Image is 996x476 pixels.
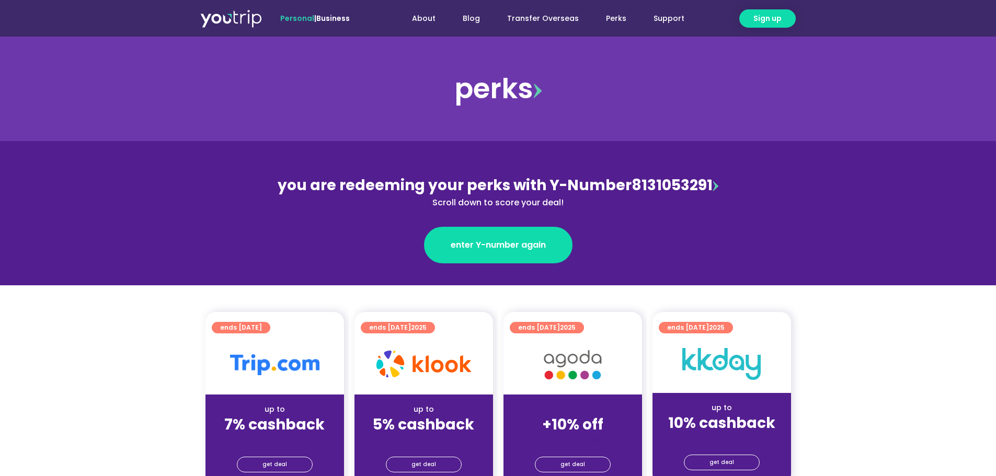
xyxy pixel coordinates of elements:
a: ends [DATE]2025 [659,322,733,333]
div: Scroll down to score your deal! [271,196,725,209]
a: ends [DATE] [212,322,270,333]
a: Sign up [739,9,796,28]
span: ends [DATE] [369,322,427,333]
span: enter Y-number again [451,239,546,251]
a: Business [316,13,350,24]
a: Support [640,9,698,28]
span: | [280,13,350,24]
strong: 5% cashback [373,414,474,435]
a: ends [DATE]2025 [510,322,584,333]
span: get deal [709,455,734,470]
span: 2025 [709,323,725,332]
a: get deal [684,455,760,470]
div: (for stays only) [363,434,485,445]
span: ends [DATE] [667,322,725,333]
span: 2025 [411,323,427,332]
span: Personal [280,13,314,24]
div: up to [661,402,783,413]
span: up to [563,404,582,414]
div: up to [363,404,485,415]
strong: +10% off [542,414,603,435]
span: get deal [262,457,287,472]
nav: Menu [378,9,698,28]
span: 2025 [560,323,576,332]
strong: 7% cashback [224,414,325,435]
span: ends [DATE] [220,322,262,333]
a: get deal [237,457,313,472]
div: (for stays only) [661,433,783,444]
div: up to [214,404,336,415]
span: ends [DATE] [518,322,576,333]
a: get deal [535,457,611,472]
div: 8131053291 [271,175,725,209]
a: About [398,9,449,28]
a: enter Y-number again [424,227,573,263]
span: get deal [560,457,585,472]
span: get deal [411,457,436,472]
a: Transfer Overseas [494,9,592,28]
a: Blog [449,9,494,28]
span: Sign up [753,13,782,24]
span: you are redeeming your perks with Y-Number [278,175,632,195]
div: (for stays only) [512,434,634,445]
strong: 10% cashback [668,413,775,433]
a: Perks [592,9,640,28]
a: get deal [386,457,462,472]
div: (for stays only) [214,434,336,445]
a: ends [DATE]2025 [361,322,435,333]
